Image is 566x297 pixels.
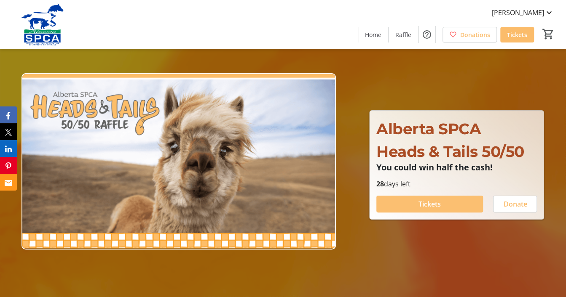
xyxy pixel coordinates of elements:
[389,27,418,42] a: Raffle
[418,26,435,43] button: Help
[376,179,384,188] span: 28
[460,30,490,39] span: Donations
[541,27,556,42] button: Cart
[418,199,441,209] span: Tickets
[485,6,561,19] button: [PERSON_NAME]
[376,163,537,172] p: You could win half the cash!
[395,30,411,39] span: Raffle
[5,3,80,45] img: Alberta SPCA's Logo
[500,27,534,42] a: Tickets
[507,30,527,39] span: Tickets
[376,196,483,212] button: Tickets
[376,119,481,138] span: Alberta SPCA
[365,30,381,39] span: Home
[493,196,537,212] button: Donate
[443,27,497,42] a: Donations
[376,142,524,161] span: Heads & Tails 50/50
[21,73,335,249] img: Campaign CTA Media Photo
[503,199,527,209] span: Donate
[358,27,388,42] a: Home
[492,8,544,18] span: [PERSON_NAME]
[376,179,537,189] p: days left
